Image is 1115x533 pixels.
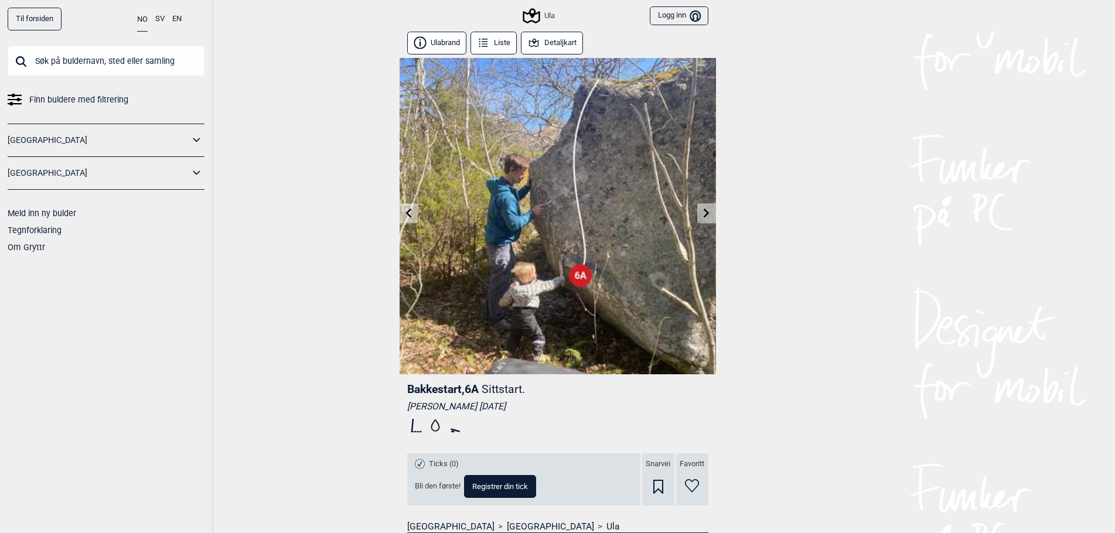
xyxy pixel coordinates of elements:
[172,8,182,30] button: EN
[8,46,204,76] input: Søk på buldernavn, sted eller samling
[8,225,62,235] a: Tegnforklaring
[482,382,525,396] p: Sittstart.
[415,481,461,491] span: Bli den første!
[650,6,708,26] button: Logg inn
[407,521,708,532] nav: > >
[29,91,128,108] span: Finn buldere med filtrering
[8,132,189,149] a: [GEOGRAPHIC_DATA]
[524,9,555,23] div: Ula
[8,91,204,108] a: Finn buldere med filtrering
[8,8,62,30] a: Til forsiden
[429,459,459,469] span: Ticks (0)
[472,483,528,490] span: Registrer din tick
[400,58,716,374] img: Bakkestart 230508
[8,165,189,182] a: [GEOGRAPHIC_DATA]
[464,475,536,498] button: Registrer din tick
[507,521,594,532] a: [GEOGRAPHIC_DATA]
[137,8,148,32] button: NO
[470,32,517,54] button: Liste
[407,382,479,396] span: Bakkestart , 6A
[407,521,495,532] a: [GEOGRAPHIC_DATA]
[407,401,708,412] div: [PERSON_NAME] [DATE]
[407,32,467,54] button: Ulabrand
[155,8,165,30] button: SV
[521,32,584,54] button: Detaljkart
[8,242,45,252] a: Om Gryttr
[606,521,619,532] a: Ula
[642,453,674,505] div: Snarvei
[8,209,76,218] a: Meld inn ny bulder
[680,459,704,469] span: Favoritt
